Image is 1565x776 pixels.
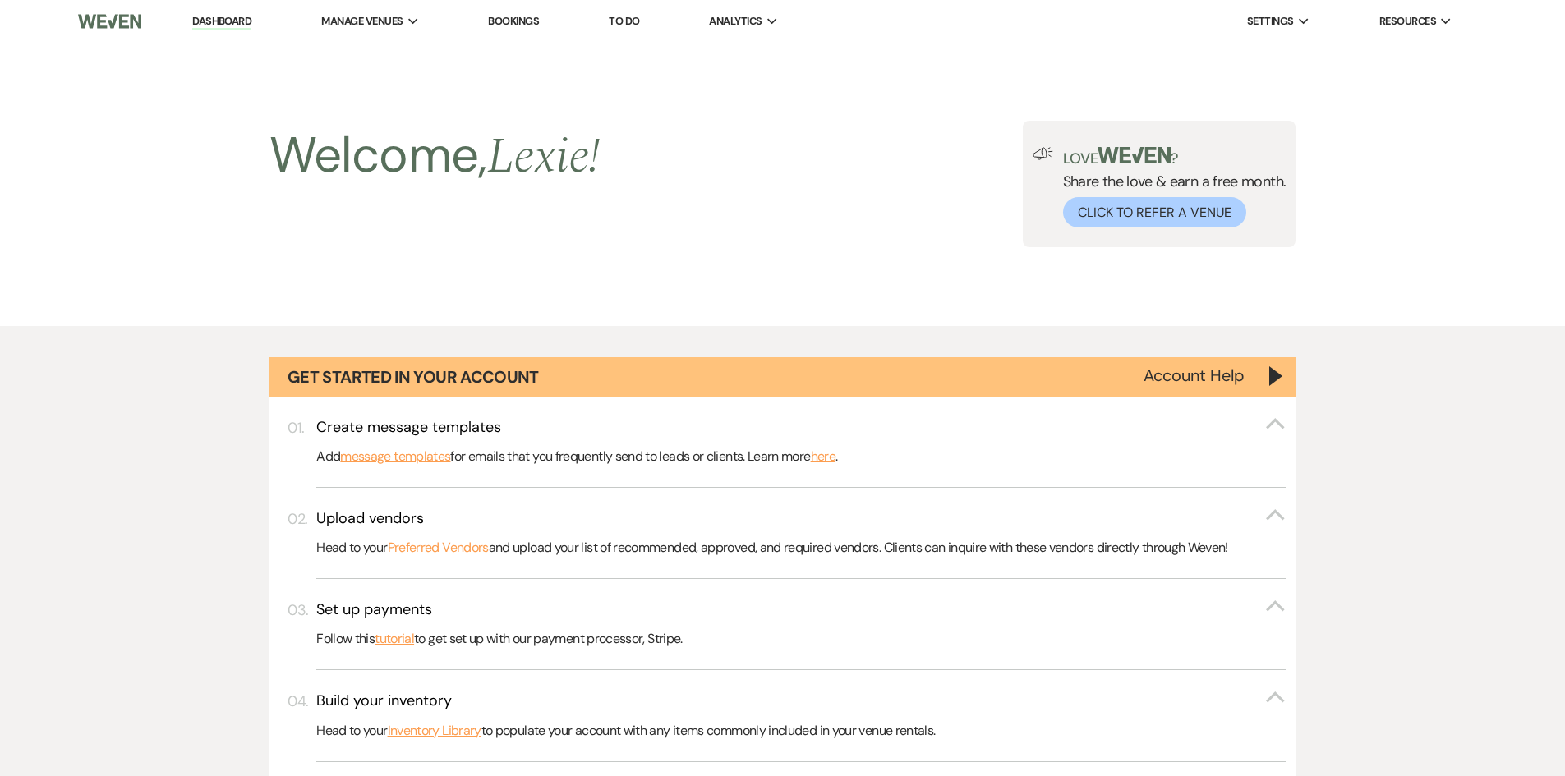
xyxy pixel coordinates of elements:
[709,13,762,30] span: Analytics
[269,121,601,191] h2: Welcome,
[487,119,601,195] span: Lexie !
[316,628,1286,650] p: Follow this to get set up with our payment processor, Stripe.
[1098,147,1171,163] img: weven-logo-green.svg
[1063,147,1287,166] p: Love ?
[316,508,1286,529] button: Upload vendors
[78,4,140,39] img: Weven Logo
[316,417,501,438] h3: Create message templates
[288,365,539,388] h1: Get Started in Your Account
[1379,13,1436,30] span: Resources
[1063,197,1246,227] button: Click to Refer a Venue
[488,14,539,28] a: Bookings
[1247,13,1294,30] span: Settings
[316,691,452,711] h3: Build your inventory
[1144,367,1245,383] button: Account Help
[316,599,432,620] h3: Set up payments
[340,446,450,467] a: message templates
[316,417,1286,438] button: Create message templates
[1053,147,1287,227] div: Share the love & earn a free month.
[321,13,403,30] span: Manage Venues
[388,720,481,742] a: Inventory Library
[316,599,1286,620] button: Set up payments
[316,446,1286,467] p: Add for emails that you frequently send to leads or clients. Learn more .
[316,720,1286,742] p: Head to your to populate your account with any items commonly included in your venue rentals.
[316,537,1286,558] p: Head to your and upload your list of recommended, approved, and required vendors. Clients can inq...
[609,14,639,28] a: To Do
[192,14,251,30] a: Dashboard
[1033,147,1053,160] img: loud-speaker-illustration.svg
[316,691,1286,711] button: Build your inventory
[811,446,835,467] a: here
[388,537,489,558] a: Preferred Vendors
[375,628,414,650] a: tutorial
[316,508,424,529] h3: Upload vendors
